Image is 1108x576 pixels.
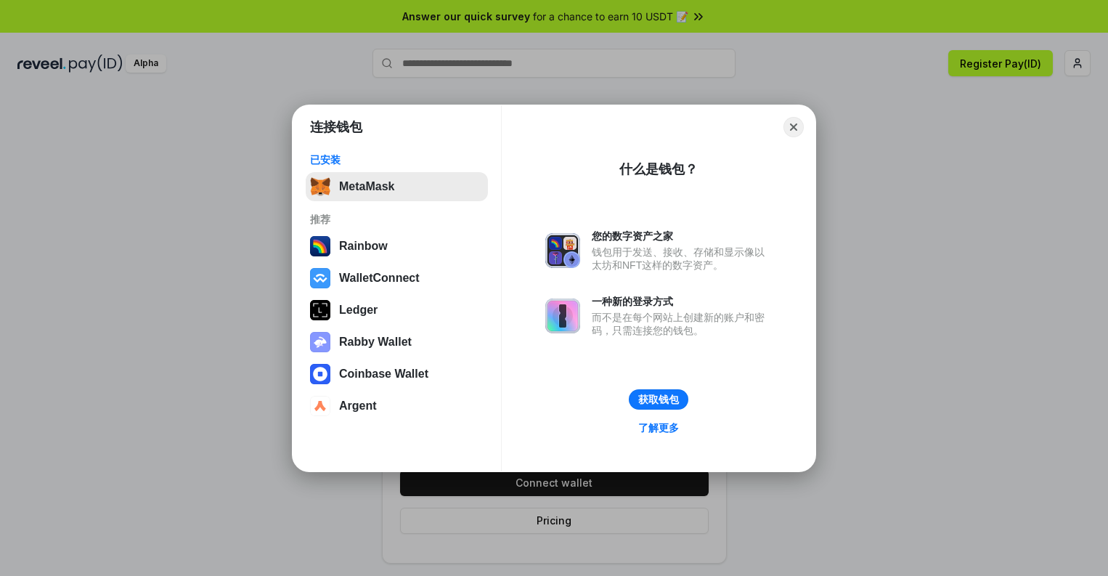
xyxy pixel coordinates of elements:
img: svg+xml,%3Csvg%20fill%3D%22none%22%20height%3D%2233%22%20viewBox%3D%220%200%2035%2033%22%20width%... [310,177,330,197]
button: Argent [306,392,488,421]
div: Coinbase Wallet [339,368,428,381]
div: MetaMask [339,180,394,193]
div: 您的数字资产之家 [592,230,772,243]
a: 了解更多 [630,418,688,437]
img: svg+xml,%3Csvg%20xmlns%3D%22http%3A%2F%2Fwww.w3.org%2F2000%2Fsvg%22%20width%3D%2228%22%20height%3... [310,300,330,320]
img: svg+xml,%3Csvg%20xmlns%3D%22http%3A%2F%2Fwww.w3.org%2F2000%2Fsvg%22%20fill%3D%22none%22%20viewBox... [310,332,330,352]
img: svg+xml,%3Csvg%20width%3D%2228%22%20height%3D%2228%22%20viewBox%3D%220%200%2028%2028%22%20fill%3D... [310,396,330,416]
button: Ledger [306,296,488,325]
div: 已安装 [310,153,484,166]
button: 获取钱包 [629,389,688,410]
img: svg+xml,%3Csvg%20width%3D%22120%22%20height%3D%22120%22%20viewBox%3D%220%200%20120%20120%22%20fil... [310,236,330,256]
div: Rainbow [339,240,388,253]
div: Argent [339,399,377,413]
img: svg+xml,%3Csvg%20xmlns%3D%22http%3A%2F%2Fwww.w3.org%2F2000%2Fsvg%22%20fill%3D%22none%22%20viewBox... [545,233,580,268]
button: Coinbase Wallet [306,360,488,389]
div: 推荐 [310,213,484,226]
img: svg+xml,%3Csvg%20width%3D%2228%22%20height%3D%2228%22%20viewBox%3D%220%200%2028%2028%22%20fill%3D... [310,364,330,384]
div: 什么是钱包？ [619,161,698,178]
div: 钱包用于发送、接收、存储和显示像以太坊和NFT这样的数字资产。 [592,246,772,272]
button: MetaMask [306,172,488,201]
div: WalletConnect [339,272,420,285]
img: svg+xml,%3Csvg%20xmlns%3D%22http%3A%2F%2Fwww.w3.org%2F2000%2Fsvg%22%20fill%3D%22none%22%20viewBox... [545,299,580,333]
h1: 连接钱包 [310,118,362,136]
img: svg+xml,%3Csvg%20width%3D%2228%22%20height%3D%2228%22%20viewBox%3D%220%200%2028%2028%22%20fill%3D... [310,268,330,288]
div: 而不是在每个网站上创建新的账户和密码，只需连接您的钱包。 [592,311,772,337]
div: 一种新的登录方式 [592,295,772,308]
div: 获取钱包 [638,393,679,406]
button: Rainbow [306,232,488,261]
div: Ledger [339,304,378,317]
button: Close [783,117,804,137]
div: 了解更多 [638,421,679,434]
button: Rabby Wallet [306,328,488,357]
div: Rabby Wallet [339,336,412,349]
button: WalletConnect [306,264,488,293]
